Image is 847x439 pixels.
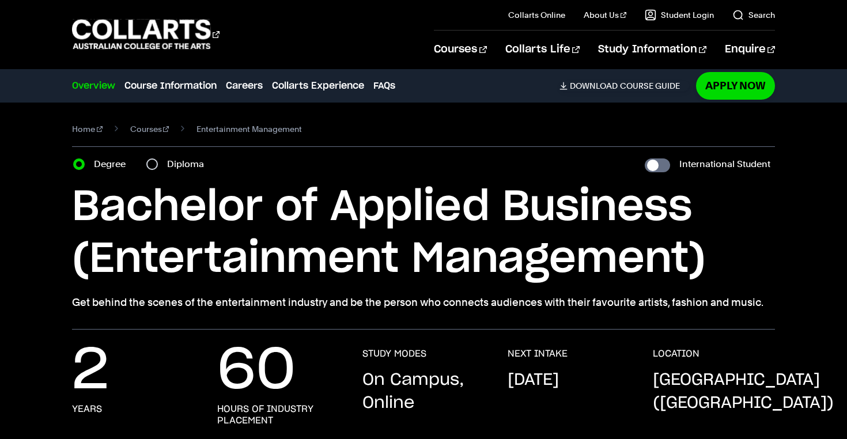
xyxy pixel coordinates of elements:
[732,9,775,21] a: Search
[362,348,426,359] h3: STUDY MODES
[217,403,339,426] h3: hours of industry placement
[508,348,568,359] h3: NEXT INTAKE
[362,369,485,415] p: On Campus, Online
[72,181,775,285] h1: Bachelor of Applied Business (Entertainment Management)
[559,81,689,91] a: DownloadCourse Guide
[584,9,626,21] a: About Us
[645,9,714,21] a: Student Login
[679,156,770,172] label: International Student
[72,403,102,415] h3: years
[653,369,834,415] p: [GEOGRAPHIC_DATA] ([GEOGRAPHIC_DATA])
[373,79,395,93] a: FAQs
[508,9,565,21] a: Collarts Online
[696,72,775,99] a: Apply Now
[72,79,115,93] a: Overview
[130,121,169,137] a: Courses
[72,294,775,311] p: Get behind the scenes of the entertainment industry and be the person who connects audiences with...
[272,79,364,93] a: Collarts Experience
[124,79,217,93] a: Course Information
[226,79,263,93] a: Careers
[570,81,618,91] span: Download
[508,369,559,392] p: [DATE]
[72,121,103,137] a: Home
[72,348,109,394] p: 2
[725,31,775,69] a: Enquire
[217,348,296,394] p: 60
[598,31,706,69] a: Study Information
[72,18,220,51] div: Go to homepage
[94,156,133,172] label: Degree
[653,348,699,359] h3: LOCATION
[167,156,211,172] label: Diploma
[434,31,486,69] a: Courses
[505,31,580,69] a: Collarts Life
[196,121,302,137] span: Entertainment Management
